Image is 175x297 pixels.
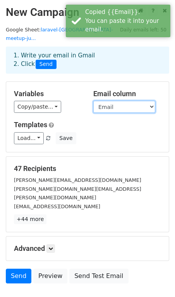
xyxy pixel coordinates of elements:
[14,164,161,173] h5: 47 Recipients
[14,186,141,201] small: [PERSON_NAME][DOMAIN_NAME][EMAIL_ADDRESS][PERSON_NAME][DOMAIN_NAME]
[14,244,161,253] h5: Advanced
[14,101,61,113] a: Copy/paste...
[6,6,169,19] h2: New Campaign
[14,132,44,144] a: Load...
[14,90,82,98] h5: Variables
[93,90,161,98] h5: Email column
[33,269,67,283] a: Preview
[6,269,31,283] a: Send
[85,8,167,34] div: Copied {{Email}}. You can paste it into your email.
[6,27,113,41] a: laravel-[GEOGRAPHIC_DATA]-meetup-ju...
[8,51,167,69] div: 1. Write your email in Gmail 2. Click
[14,204,100,209] small: [EMAIL_ADDRESS][DOMAIN_NAME]
[6,27,113,41] small: Google Sheet:
[56,132,76,144] button: Save
[14,121,47,129] a: Templates
[136,260,175,297] iframe: Chat Widget
[69,269,128,283] a: Send Test Email
[14,214,46,224] a: +44 more
[14,177,141,183] small: [PERSON_NAME][EMAIL_ADDRESS][DOMAIN_NAME]
[36,60,57,69] span: Send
